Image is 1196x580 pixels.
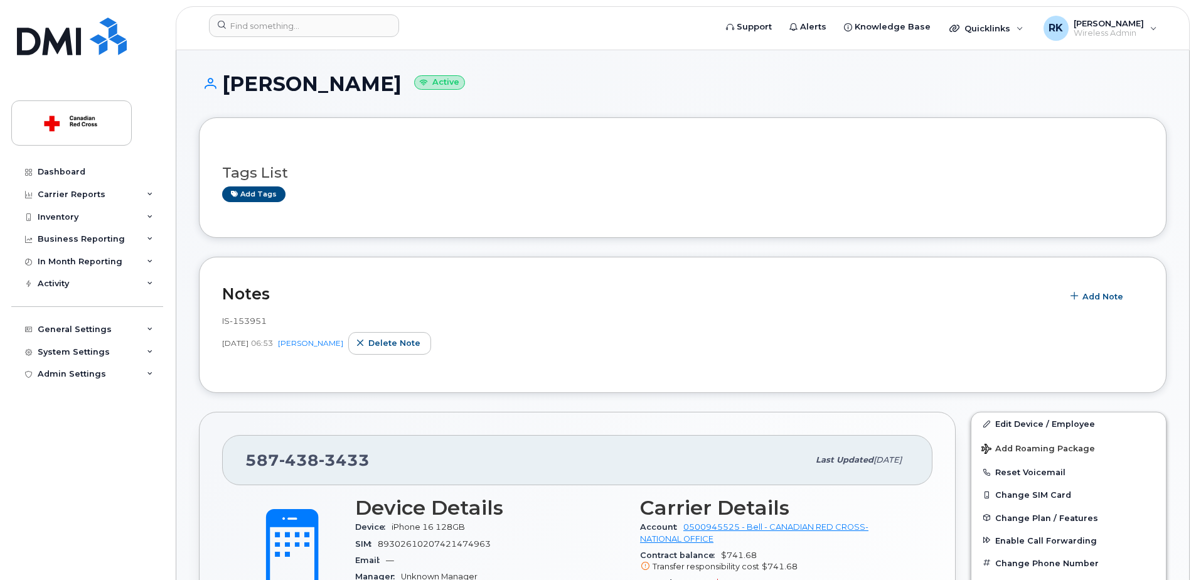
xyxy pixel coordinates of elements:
button: Add Note [1062,285,1134,308]
span: 587 [245,451,370,470]
span: SIM [355,539,378,549]
span: 06:53 [251,338,273,348]
span: Delete note [368,337,420,349]
span: [DATE] [222,338,248,348]
span: 3433 [319,451,370,470]
span: Last updated [816,455,873,465]
small: Active [414,75,465,90]
span: Contract balance [640,550,721,560]
span: Change Plan / Features [995,513,1098,522]
span: Add Roaming Package [981,444,1095,456]
button: Change SIM Card [971,483,1166,506]
span: Account [640,522,683,532]
span: IS-153951 [222,316,267,326]
a: Edit Device / Employee [971,412,1166,435]
button: Change Phone Number [971,552,1166,574]
span: Email [355,556,386,565]
a: 0500945525 - Bell - CANADIAN RED CROSS- NATIONAL OFFICE [640,522,868,543]
button: Add Roaming Package [971,435,1166,461]
button: Reset Voicemail [971,461,1166,483]
h3: Tags List [222,165,1143,181]
h3: Device Details [355,497,625,519]
span: Device [355,522,392,532]
span: [DATE] [873,455,902,465]
a: [PERSON_NAME] [278,338,343,348]
button: Enable Call Forwarding [971,529,1166,552]
a: Add tags [222,186,286,202]
span: Enable Call Forwarding [995,535,1097,545]
button: Change Plan / Features [971,507,1166,529]
span: iPhone 16 128GB [392,522,465,532]
span: $741.68 [640,550,910,573]
span: $741.68 [762,562,798,571]
span: Add Note [1082,291,1123,303]
span: — [386,556,394,565]
span: 89302610207421474963 [378,539,491,549]
h2: Notes [222,284,1056,303]
span: Transfer responsibility cost [653,562,759,571]
h1: [PERSON_NAME] [199,73,1167,95]
span: 438 [279,451,319,470]
h3: Carrier Details [640,497,910,519]
button: Delete note [348,332,431,355]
